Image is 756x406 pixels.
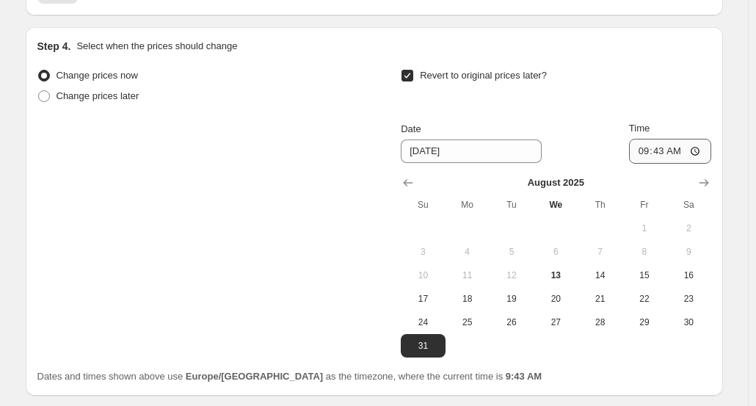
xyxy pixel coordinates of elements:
[451,316,484,328] span: 25
[446,240,490,264] button: Monday August 4 2025
[666,217,710,240] button: Saturday August 2 2025
[628,316,661,328] span: 29
[495,316,528,328] span: 26
[534,240,578,264] button: Wednesday August 6 2025
[672,222,705,234] span: 2
[495,199,528,211] span: Tu
[584,316,616,328] span: 28
[622,264,666,287] button: Friday August 15 2025
[57,70,138,81] span: Change prices now
[578,240,622,264] button: Thursday August 7 2025
[446,264,490,287] button: Monday August 11 2025
[672,293,705,305] span: 23
[534,287,578,311] button: Wednesday August 20 2025
[666,287,710,311] button: Saturday August 23 2025
[539,199,572,211] span: We
[37,371,542,382] span: Dates and times shown above use as the timezone, where the current time is
[672,199,705,211] span: Sa
[398,173,418,193] button: Show previous month, July 2025
[622,217,666,240] button: Friday August 1 2025
[629,123,650,134] span: Time
[578,287,622,311] button: Thursday August 21 2025
[57,90,139,101] span: Change prices later
[534,264,578,287] button: Today Wednesday August 13 2025
[446,287,490,311] button: Monday August 18 2025
[407,199,439,211] span: Su
[490,264,534,287] button: Tuesday August 12 2025
[446,193,490,217] th: Monday
[420,70,547,81] span: Revert to original prices later?
[628,293,661,305] span: 22
[539,293,572,305] span: 20
[401,311,445,334] button: Sunday August 24 2025
[629,139,711,164] input: 12:00
[584,199,616,211] span: Th
[539,269,572,281] span: 13
[628,269,661,281] span: 15
[628,199,661,211] span: Fr
[666,264,710,287] button: Saturday August 16 2025
[446,311,490,334] button: Monday August 25 2025
[401,123,421,134] span: Date
[584,246,616,258] span: 7
[490,240,534,264] button: Tuesday August 5 2025
[539,316,572,328] span: 27
[672,269,705,281] span: 16
[490,193,534,217] th: Tuesday
[401,240,445,264] button: Sunday August 3 2025
[578,264,622,287] button: Thursday August 14 2025
[401,334,445,358] button: Sunday August 31 2025
[407,293,439,305] span: 17
[401,287,445,311] button: Sunday August 17 2025
[495,293,528,305] span: 19
[584,269,616,281] span: 14
[622,311,666,334] button: Friday August 29 2025
[401,264,445,287] button: Sunday August 10 2025
[451,269,484,281] span: 11
[666,240,710,264] button: Saturday August 9 2025
[407,316,439,328] span: 24
[76,39,237,54] p: Select when the prices should change
[451,293,484,305] span: 18
[490,287,534,311] button: Tuesday August 19 2025
[407,246,439,258] span: 3
[407,269,439,281] span: 10
[401,139,542,163] input: 8/13/2025
[534,311,578,334] button: Wednesday August 27 2025
[672,246,705,258] span: 9
[578,311,622,334] button: Thursday August 28 2025
[622,240,666,264] button: Friday August 8 2025
[628,222,661,234] span: 1
[672,316,705,328] span: 30
[37,39,71,54] h2: Step 4.
[401,193,445,217] th: Sunday
[506,371,542,382] b: 9:43 AM
[490,311,534,334] button: Tuesday August 26 2025
[694,173,714,193] button: Show next month, September 2025
[495,246,528,258] span: 5
[628,246,661,258] span: 8
[578,193,622,217] th: Thursday
[666,311,710,334] button: Saturday August 30 2025
[451,199,484,211] span: Mo
[539,246,572,258] span: 6
[495,269,528,281] span: 12
[622,193,666,217] th: Friday
[622,287,666,311] button: Friday August 22 2025
[666,193,710,217] th: Saturday
[534,193,578,217] th: Wednesday
[407,340,439,352] span: 31
[584,293,616,305] span: 21
[451,246,484,258] span: 4
[186,371,323,382] b: Europe/[GEOGRAPHIC_DATA]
